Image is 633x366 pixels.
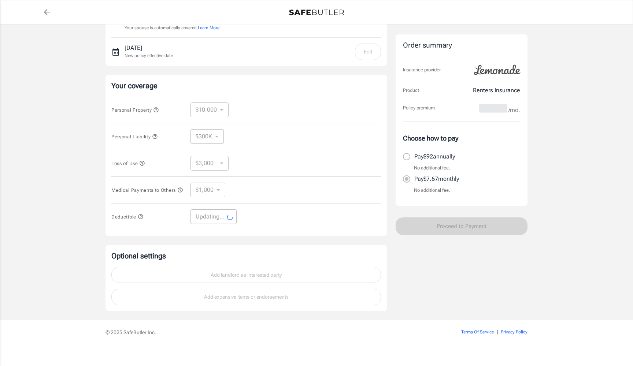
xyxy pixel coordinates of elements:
button: Personal Liability [111,132,158,141]
p: Product [403,87,419,94]
a: Privacy Policy [501,329,527,335]
div: Order summary [403,40,520,51]
span: | [497,329,498,335]
p: Your spouse is automatically covered. [125,25,219,31]
button: Personal Property [111,105,159,114]
p: Policy premium [403,104,435,112]
button: Deductible [111,212,144,221]
a: back to quotes [40,5,54,19]
button: Medical Payments to Others [111,186,183,194]
span: Personal Property [111,107,159,113]
p: Choose how to pay [403,133,520,143]
p: Pay $92 annually [414,152,455,161]
p: No additional fee. [414,187,450,194]
a: Terms Of Service [461,329,494,335]
p: Insurance provider [403,66,441,74]
span: Personal Liability [111,134,158,139]
p: © 2025 SafeButler Inc. [105,329,420,336]
p: Renters Insurance [473,86,520,95]
span: Medical Payments to Others [111,187,183,193]
p: [DATE] [125,44,173,52]
p: Your coverage [111,81,381,91]
button: Learn More [198,25,219,31]
p: No additional fee. [414,164,450,172]
p: Optional settings [111,251,381,261]
span: Loss of Use [111,161,145,166]
p: Pay $7.67 monthly [414,175,459,183]
button: Loss of Use [111,159,145,168]
img: Back to quotes [289,10,344,15]
p: New policy effective date [125,52,173,59]
span: /mo. [508,105,520,115]
svg: New policy start date [111,48,120,56]
img: Lemonade [470,60,525,80]
span: Deductible [111,214,144,220]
